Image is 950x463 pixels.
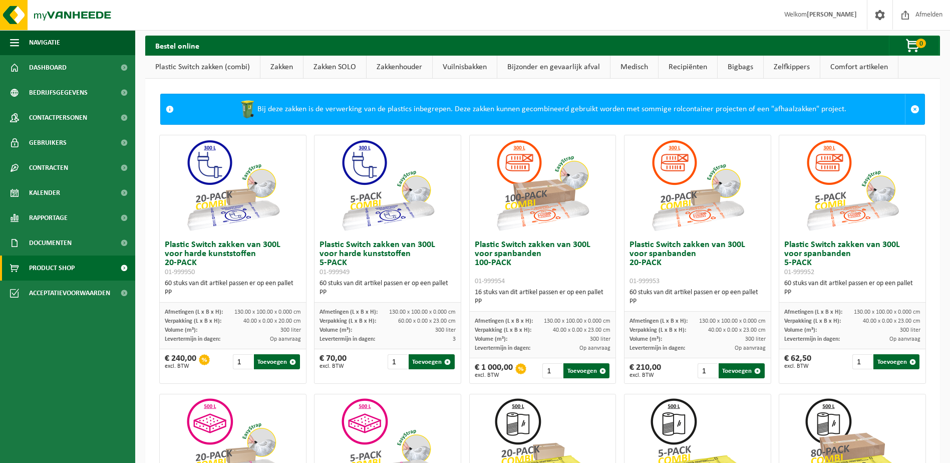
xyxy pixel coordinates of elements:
[648,135,748,236] img: 01-999953
[475,241,611,286] h3: Plastic Switch zakken van 300L voor spanbanden 100-PACK
[260,56,303,79] a: Zakken
[243,318,301,324] span: 40.00 x 0.00 x 20.00 cm
[435,327,456,333] span: 300 liter
[29,30,60,55] span: Navigatie
[802,135,902,236] img: 01-999952
[735,345,766,351] span: Op aanvraag
[873,354,919,369] button: Toevoegen
[784,288,920,297] div: PP
[367,56,432,79] a: Zakkenhouder
[764,56,820,79] a: Zelfkippers
[165,269,195,276] span: 01-999950
[165,279,301,297] div: 60 stuks van dit artikel passen er op een pallet
[320,354,347,369] div: € 70,00
[854,309,920,315] span: 130.00 x 100.00 x 0.000 cm
[553,327,610,333] span: 40.00 x 0.00 x 23.00 cm
[179,94,905,124] div: Bij deze zakken is de verwerking van de plastics inbegrepen. Deze zakken kunnen gecombineerd gebr...
[497,56,610,79] a: Bijzonder en gevaarlijk afval
[900,327,920,333] span: 300 liter
[183,135,283,236] img: 01-999950
[254,354,300,369] button: Toevoegen
[29,80,88,105] span: Bedrijfsgegevens
[29,130,67,155] span: Gebruikers
[280,327,301,333] span: 300 liter
[820,56,898,79] a: Comfort artikelen
[165,363,196,369] span: excl. BTW
[563,363,609,378] button: Toevoegen
[29,55,67,80] span: Dashboard
[165,288,301,297] div: PP
[270,336,301,342] span: Op aanvraag
[320,327,352,333] span: Volume (m³):
[320,336,375,342] span: Levertermijn in dagen:
[398,318,456,324] span: 60.00 x 0.00 x 23.00 cm
[303,56,366,79] a: Zakken SOLO
[29,155,68,180] span: Contracten
[475,327,531,333] span: Verpakking (L x B x H):
[784,318,841,324] span: Verpakking (L x B x H):
[784,363,811,369] span: excl. BTW
[237,99,257,119] img: WB-0240-HPE-GN-50.png
[492,135,592,236] img: 01-999954
[629,336,662,342] span: Volume (m³):
[165,354,196,369] div: € 240,00
[784,279,920,297] div: 60 stuks van dit artikel passen er op een pallet
[784,336,840,342] span: Levertermijn in dagen:
[475,288,611,306] div: 16 stuks van dit artikel passen er op een pallet
[629,327,686,333] span: Verpakking (L x B x H):
[165,241,301,277] h3: Plastic Switch zakken van 300L voor harde kunststoffen 20-PACK
[745,336,766,342] span: 300 liter
[165,309,223,315] span: Afmetingen (L x B x H):
[544,318,610,324] span: 130.00 x 100.00 x 0.000 cm
[629,345,685,351] span: Levertermijn in dagen:
[542,363,562,378] input: 1
[659,56,717,79] a: Recipiënten
[629,241,766,286] h3: Plastic Switch zakken van 300L voor spanbanden 20-PACK
[29,105,87,130] span: Contactpersonen
[320,279,456,297] div: 60 stuks van dit artikel passen er op een pallet
[852,354,872,369] input: 1
[629,372,661,378] span: excl. BTW
[698,363,718,378] input: 1
[233,354,253,369] input: 1
[475,363,513,378] div: € 1 000,00
[699,318,766,324] span: 130.00 x 100.00 x 0.000 cm
[165,327,197,333] span: Volume (m³):
[629,318,688,324] span: Afmetingen (L x B x H):
[579,345,610,351] span: Op aanvraag
[629,297,766,306] div: PP
[784,241,920,277] h3: Plastic Switch zakken van 300L voor spanbanden 5-PACK
[29,281,110,306] span: Acceptatievoorwaarden
[29,205,68,230] span: Rapportage
[234,309,301,315] span: 130.00 x 100.00 x 0.000 cm
[718,56,763,79] a: Bigbags
[784,309,842,315] span: Afmetingen (L x B x H):
[145,56,260,79] a: Plastic Switch zakken (combi)
[784,269,814,276] span: 01-999952
[784,354,811,369] div: € 62,50
[165,336,220,342] span: Levertermijn in dagen:
[905,94,924,124] a: Sluit melding
[475,372,513,378] span: excl. BTW
[889,36,939,56] button: 0
[320,309,378,315] span: Afmetingen (L x B x H):
[320,363,347,369] span: excl. BTW
[389,309,456,315] span: 130.00 x 100.00 x 0.000 cm
[320,318,376,324] span: Verpakking (L x B x H):
[475,278,505,285] span: 01-999954
[629,278,660,285] span: 01-999953
[320,269,350,276] span: 01-999949
[29,180,60,205] span: Kalender
[433,56,497,79] a: Vuilnisbakken
[145,36,209,55] h2: Bestel online
[863,318,920,324] span: 40.00 x 0.00 x 23.00 cm
[629,363,661,378] div: € 210,00
[784,327,817,333] span: Volume (m³):
[29,230,72,256] span: Documenten
[388,354,408,369] input: 1
[807,11,857,19] strong: [PERSON_NAME]
[916,39,926,48] span: 0
[453,336,456,342] span: 3
[590,336,610,342] span: 300 liter
[320,288,456,297] div: PP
